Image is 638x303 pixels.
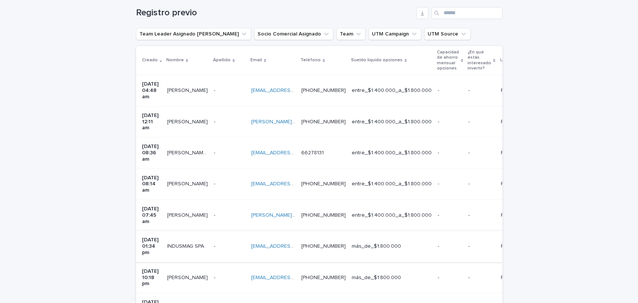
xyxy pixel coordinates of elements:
[500,56,526,64] p: UTM Source
[301,150,324,155] a: 66278131
[438,150,462,156] p: -
[431,7,502,19] input: Search
[468,87,494,94] p: -
[336,28,366,40] button: Team
[424,28,471,40] button: UTM Source
[167,211,209,219] p: Alejandro Aguilera Gomez
[352,119,432,125] p: entre_$1.400.000_a_$1.800.000
[301,181,346,186] a: [PHONE_NUMBER]
[301,275,346,280] a: [PHONE_NUMBER]
[438,243,462,250] p: -
[142,112,161,131] p: [DATE] 12:11 am
[438,181,462,187] p: -
[468,119,494,125] p: -
[142,56,158,64] p: Creado
[251,244,336,249] a: [EMAIL_ADDRESS][DOMAIN_NAME]
[352,275,432,281] p: más_de_$1.800.000
[214,117,217,125] p: -
[300,56,321,64] p: Teléfono
[167,242,206,250] p: INDUSMAG SPA
[166,56,184,64] p: Nombre
[167,273,209,281] p: victor gomez mansilla
[214,273,217,281] p: -
[438,119,462,125] p: -
[352,212,432,219] p: entre_$1.400.000_a_$1.800.000
[250,56,262,64] p: Email
[500,211,526,219] p: Facebook
[301,244,346,249] a: [PHONE_NUMBER]
[369,28,421,40] button: UTM Campaign
[468,48,491,73] p: ¿En qué estás interesado invertir?
[251,88,336,93] a: [EMAIL_ADDRESS][DOMAIN_NAME]
[142,206,161,225] p: [DATE] 07:45 am
[167,86,209,94] p: Celso merardo Soto quiduleo
[136,28,251,40] button: Team Leader Asignado LLamados
[437,48,459,73] p: Capacidad de ahorro mensual opciones
[142,268,161,287] p: [DATE] 10:18 pm
[167,117,209,125] p: Paulina Molina
[251,181,336,186] a: [EMAIL_ADDRESS][DOMAIN_NAME]
[214,86,217,94] p: -
[468,243,494,250] p: -
[251,275,336,280] a: [EMAIL_ADDRESS][DOMAIN_NAME]
[167,179,209,187] p: Manuel Aránguiz morales
[142,175,161,194] p: [DATE] 08:14 am
[351,56,403,64] p: Sueldo líquido opciones
[500,117,526,125] p: Facebook
[468,275,494,281] p: -
[213,56,231,64] p: Apellido
[214,211,217,219] p: -
[500,86,526,94] p: Facebook
[352,150,432,156] p: entre_$1.400.000_a_$1.800.000
[468,181,494,187] p: -
[468,150,494,156] p: -
[500,148,526,156] p: Facebook
[500,179,526,187] p: Facebook
[352,87,432,94] p: entre_$1.400.000_a_$1.800.000
[438,87,462,94] p: -
[301,88,346,93] a: [PHONE_NUMBER]
[142,237,161,256] p: [DATE] 01:34 pm
[136,7,413,18] h1: Registro previo
[251,213,458,218] a: [PERSON_NAME][EMAIL_ADDRESS][PERSON_NAME][PERSON_NAME][DOMAIN_NAME]
[500,242,526,250] p: Facebook
[214,179,217,187] p: -
[301,119,346,124] a: [PHONE_NUMBER]
[301,213,346,218] a: [PHONE_NUMBER]
[142,81,161,100] p: [DATE] 04:48 am
[352,181,432,187] p: entre_$1.400.000_a_$1.800.000
[500,273,526,281] p: Facebook
[214,242,217,250] p: -
[167,148,209,156] p: María De Los Angeles Casanueva
[438,212,462,219] p: -
[352,243,432,250] p: más_de_$1.800.000
[254,28,333,40] button: Socio Comercial Asignado
[251,150,376,155] a: [EMAIL_ADDRESS][PERSON_NAME][DOMAIN_NAME]
[438,275,462,281] p: -
[251,119,417,124] a: [PERSON_NAME][EMAIL_ADDRESS][PERSON_NAME][DOMAIN_NAME]
[214,148,217,156] p: -
[142,143,161,162] p: [DATE] 08:36 am
[468,212,494,219] p: -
